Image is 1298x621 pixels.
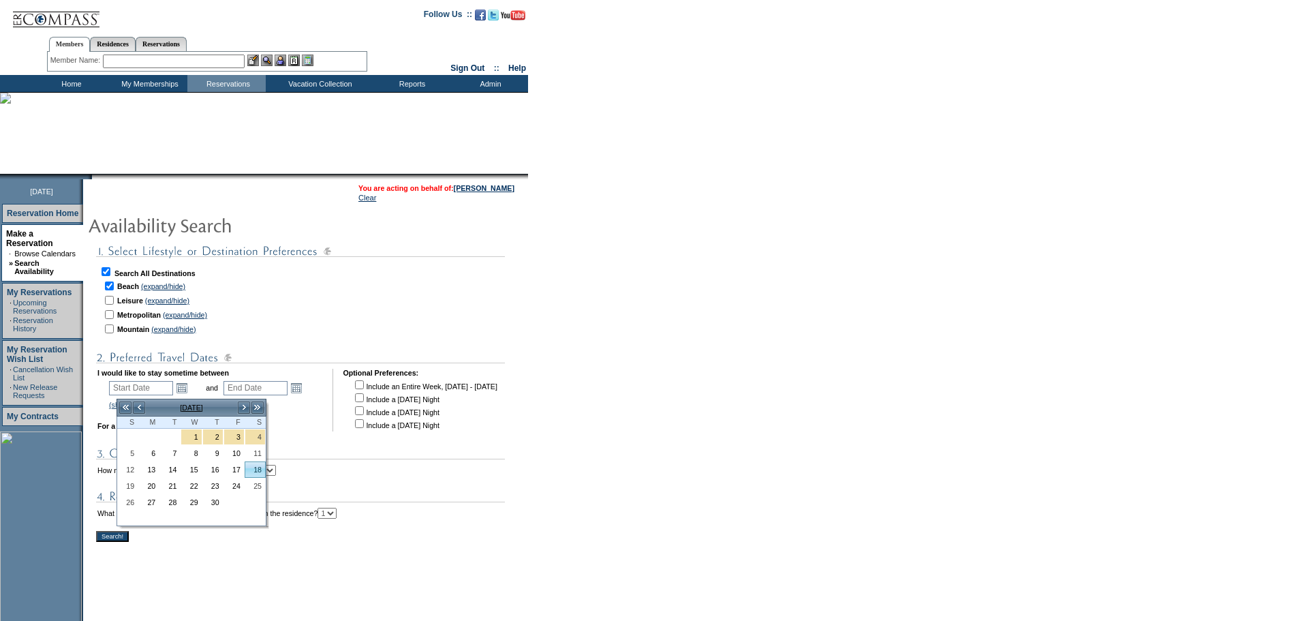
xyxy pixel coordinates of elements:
img: Become our fan on Facebook [475,10,486,20]
a: 23 [203,479,223,494]
a: 21 [160,479,180,494]
a: Reservation History [13,316,53,333]
td: Sunday, April 12, 2026 [117,461,138,478]
span: [DATE] [30,187,53,196]
a: Follow us on Twitter [488,14,499,22]
a: Reservation Home [7,209,78,218]
a: 18 [245,462,265,477]
a: Cancellation Wish List [13,365,73,382]
td: [DATE] [146,400,237,415]
td: Sunday, April 05, 2026 [117,445,138,461]
td: Spring Break Wk 4 2026 Holiday [181,429,202,445]
b: Optional Preferences: [343,369,418,377]
a: 6 [139,446,159,461]
a: 20 [139,479,159,494]
a: My Contracts [7,412,59,421]
a: 7 [160,446,180,461]
td: Monday, April 13, 2026 [138,461,159,478]
td: · [9,249,13,258]
input: Date format: M/D/Y. Shortcut keys: [T] for Today. [UP] or [.] for Next Day. [DOWN] or [,] for Pre... [223,381,288,395]
td: Vacation Collection [266,75,371,92]
td: My Memberships [109,75,187,92]
td: Sunday, April 26, 2026 [117,494,138,511]
td: Tuesday, April 07, 2026 [159,445,181,461]
a: 27 [139,495,159,510]
b: Beach [117,282,139,290]
a: 3 [224,429,244,444]
a: 11 [245,446,265,461]
b: For a minimum of [97,422,158,430]
a: Help [508,63,526,73]
a: (show holiday calendar) [109,401,186,409]
th: Tuesday [159,416,181,429]
td: Spring Break Wk 4 2026 Holiday [202,429,223,445]
b: Mountain [117,325,149,333]
img: Reservations [288,55,300,66]
img: Follow us on Twitter [488,10,499,20]
td: · [10,299,12,315]
a: 17 [224,462,244,477]
img: promoShadowLeftCorner.gif [87,174,92,179]
a: 28 [160,495,180,510]
img: View [261,55,273,66]
a: Browse Calendars [14,249,76,258]
td: Saturday, April 11, 2026 [245,445,266,461]
td: Tuesday, April 21, 2026 [159,478,181,494]
td: Thursday, April 16, 2026 [202,461,223,478]
a: Open the calendar popup. [289,380,304,395]
input: Search! [96,531,129,542]
td: · [10,365,12,382]
a: 13 [139,462,159,477]
td: Friday, April 10, 2026 [223,445,245,461]
td: Thursday, April 09, 2026 [202,445,223,461]
b: I would like to stay sometime between [97,369,229,377]
td: Tuesday, April 14, 2026 [159,461,181,478]
b: Leisure [117,297,143,305]
a: My Reservations [7,288,72,297]
th: Saturday [245,416,266,429]
a: Residences [90,37,136,51]
img: b_edit.gif [247,55,259,66]
b: Search All Destinations [114,269,196,277]
a: (expand/hide) [145,297,189,305]
td: How many people will be staying in residence? [97,465,276,476]
td: · [10,383,12,399]
td: Friday, April 24, 2026 [223,478,245,494]
a: 29 [181,495,201,510]
a: 24 [224,479,244,494]
a: My Reservation Wish List [7,345,67,364]
td: · [10,316,12,333]
td: Thursday, April 30, 2026 [202,494,223,511]
td: Admin [450,75,528,92]
a: (expand/hide) [141,282,185,290]
b: Metropolitan [117,311,161,319]
a: Upcoming Reservations [13,299,57,315]
a: 8 [181,446,201,461]
td: Wednesday, April 22, 2026 [181,478,202,494]
a: 14 [160,462,180,477]
span: You are acting on behalf of: [358,184,514,192]
a: 9 [203,446,223,461]
td: Saturday, April 18, 2026 [245,461,266,478]
td: Wednesday, April 15, 2026 [181,461,202,478]
td: Follow Us :: [424,8,472,25]
input: Date format: M/D/Y. Shortcut keys: [T] for Today. [UP] or [.] for Next Day. [DOWN] or [,] for Pre... [109,381,173,395]
a: 5 [118,446,138,461]
a: Reservations [136,37,187,51]
th: Thursday [202,416,223,429]
a: New Release Requests [13,383,57,399]
a: (expand/hide) [163,311,207,319]
a: 19 [118,479,138,494]
th: Sunday [117,416,138,429]
img: b_calculator.gif [302,55,313,66]
a: 4 [245,429,265,444]
td: Sunday, April 19, 2026 [117,478,138,494]
a: Sign Out [450,63,484,73]
td: Wednesday, April 08, 2026 [181,445,202,461]
a: 10 [224,446,244,461]
img: blank.gif [92,174,93,179]
td: Monday, April 06, 2026 [138,445,159,461]
th: Wednesday [181,416,202,429]
a: < [132,401,146,414]
td: Home [31,75,109,92]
